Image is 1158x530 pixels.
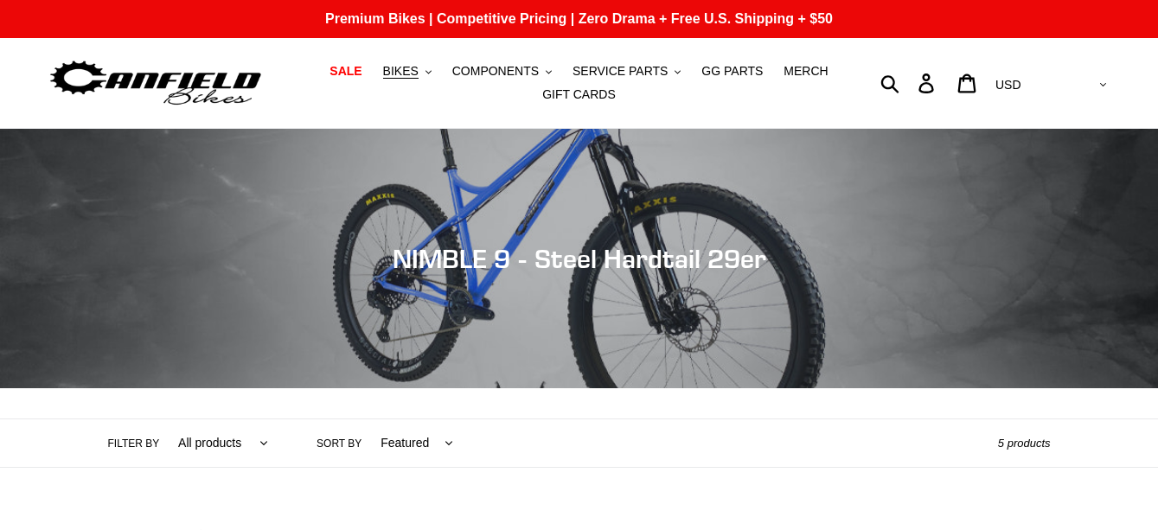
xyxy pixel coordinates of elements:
[998,437,1051,450] span: 5 products
[48,56,264,111] img: Canfield Bikes
[393,243,766,274] span: NIMBLE 9 - Steel Hardtail 29er
[564,60,689,83] button: SERVICE PARTS
[775,60,836,83] a: MERCH
[317,436,361,451] label: Sort by
[374,60,440,83] button: BIKES
[693,60,771,83] a: GG PARTS
[534,83,624,106] a: GIFT CARDS
[784,64,828,79] span: MERCH
[573,64,668,79] span: SERVICE PARTS
[452,64,539,79] span: COMPONENTS
[108,436,160,451] label: Filter by
[383,64,419,79] span: BIKES
[701,64,763,79] span: GG PARTS
[321,60,370,83] a: SALE
[542,87,616,102] span: GIFT CARDS
[329,64,361,79] span: SALE
[444,60,560,83] button: COMPONENTS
